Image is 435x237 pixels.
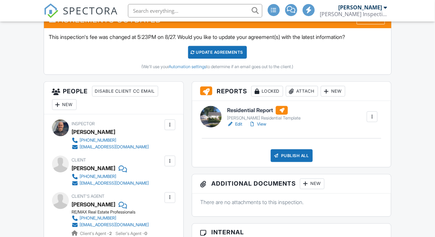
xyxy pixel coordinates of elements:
[169,64,207,69] a: Automation settings
[80,181,149,186] div: [EMAIL_ADDRESS][DOMAIN_NAME]
[227,106,301,121] a: Residential Report [PERSON_NAME] Residential Template
[145,231,147,236] strong: 0
[72,174,149,180] a: [PHONE_NUMBER]
[188,46,247,59] div: Update Agreements
[80,174,117,180] div: [PHONE_NUMBER]
[44,3,58,18] img: The Best Home Inspection Software - Spectora
[72,194,105,199] span: Client's Agent
[72,121,95,126] span: Inspector
[80,138,117,143] div: [PHONE_NUMBER]
[227,106,301,115] h6: Residential Report
[249,121,266,128] a: View
[116,231,147,236] span: Seller's Agent -
[44,9,118,23] a: SPECTORA
[72,127,116,137] div: [PERSON_NAME]
[339,4,382,11] div: [PERSON_NAME]
[300,179,324,189] div: New
[128,4,262,17] input: Search everything...
[80,231,113,236] span: Client's Agent -
[320,11,387,17] div: McNamara Inspections
[72,200,116,210] a: [PERSON_NAME]
[52,99,77,110] div: New
[80,223,149,228] div: [EMAIL_ADDRESS][DOMAIN_NAME]
[63,3,118,17] span: SPECTORA
[44,82,184,114] h3: People
[80,216,117,221] div: [PHONE_NUMBER]
[72,222,149,229] a: [EMAIL_ADDRESS][DOMAIN_NAME]
[72,157,86,162] span: Client
[72,180,149,187] a: [EMAIL_ADDRESS][DOMAIN_NAME]
[49,64,386,69] div: (We'll use your to determine if an email goes out to the client.)
[72,144,149,150] a: [EMAIL_ADDRESS][DOMAIN_NAME]
[44,28,391,75] div: This inspection's fee was changed at 5:23PM on 8/27. Would you like to update your agreement(s) w...
[72,210,155,215] div: RE/MAX Real Estate Professionals
[72,137,149,144] a: [PHONE_NUMBER]
[227,115,301,121] div: [PERSON_NAME] Residential Template
[271,149,313,162] div: Publish All
[321,86,345,97] div: New
[200,199,383,206] p: There are no attachments to this inspection.
[227,121,242,128] a: Edit
[192,175,391,194] h3: Additional Documents
[80,144,149,150] div: [EMAIL_ADDRESS][DOMAIN_NAME]
[110,231,112,236] strong: 2
[92,86,158,97] div: Disable Client CC Email
[72,215,149,222] a: [PHONE_NUMBER]
[72,163,116,174] div: [PERSON_NAME]
[192,82,391,101] h3: Reports
[286,86,318,97] div: Attach
[251,86,283,97] div: Locked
